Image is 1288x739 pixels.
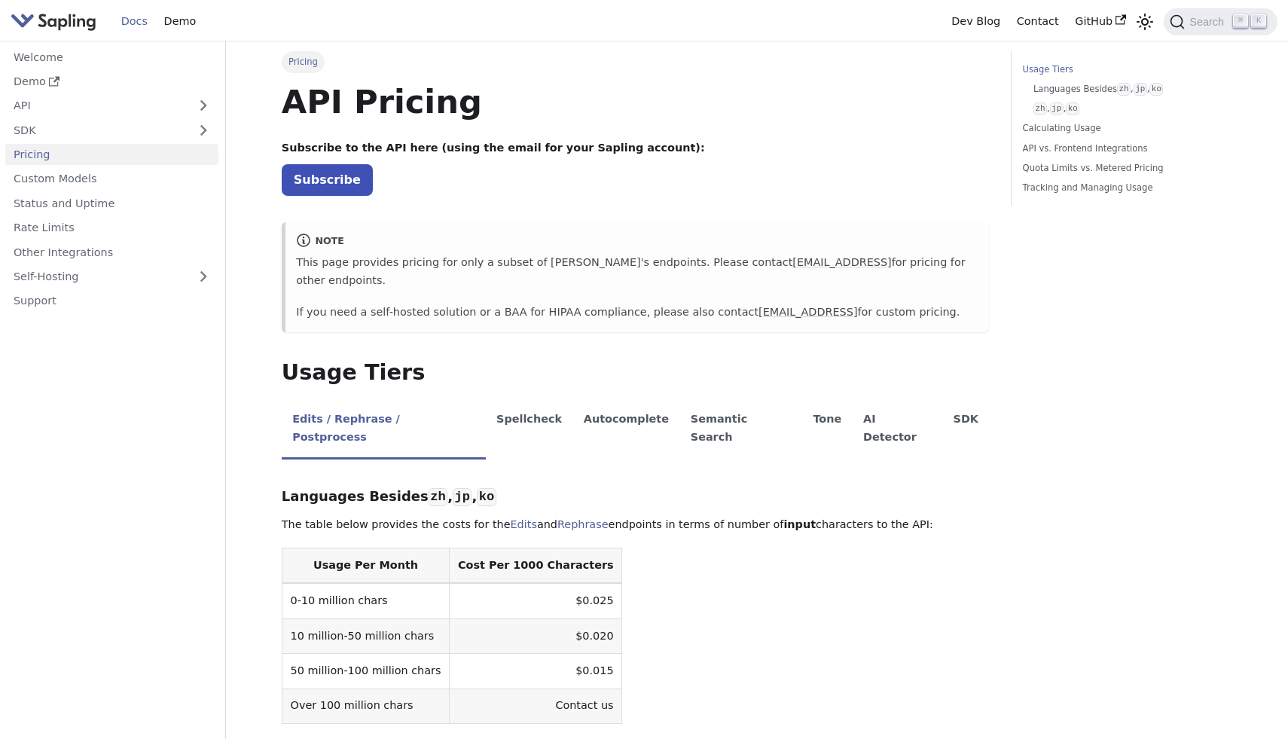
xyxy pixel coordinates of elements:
[1066,102,1079,115] code: ko
[1033,82,1222,96] a: Languages Besideszh,jp,ko
[5,241,218,263] a: Other Integrations
[5,144,218,166] a: Pricing
[1164,8,1277,35] button: Search (Command+K)
[282,689,449,723] td: Over 100 million chars
[5,46,218,68] a: Welcome
[156,10,204,33] a: Demo
[1023,161,1227,176] a: Quota Limits vs. Metered Pricing
[1009,10,1067,33] a: Contact
[429,488,447,506] code: zh
[802,400,853,460] li: Tone
[557,518,609,530] a: Rephrase
[943,10,1008,33] a: Dev Blog
[188,95,218,117] button: Expand sidebar category 'API'
[783,518,816,530] strong: input
[5,266,218,288] a: Self-Hosting
[5,168,218,190] a: Custom Models
[572,400,679,460] li: Autocomplete
[11,11,102,32] a: Sapling.ai
[1023,121,1227,136] a: Calculating Usage
[853,400,943,460] li: AI Detector
[282,618,449,653] td: 10 million-50 million chars
[296,233,978,251] div: note
[282,488,990,505] h3: Languages Besides , ,
[792,256,891,268] a: [EMAIL_ADDRESS]
[486,400,573,460] li: Spellcheck
[282,548,449,584] th: Usage Per Month
[1134,83,1147,96] code: jp
[296,304,978,322] p: If you need a self-hosted solution or a BAA for HIPAA compliance, please also contact for custom ...
[1067,10,1134,33] a: GitHub
[679,400,802,460] li: Semantic Search
[450,689,622,723] td: Contact us
[1023,181,1227,195] a: Tracking and Managing Usage
[282,142,705,154] strong: Subscribe to the API here (using the email for your Sapling account):
[942,400,989,460] li: SDK
[1033,102,1047,115] code: zh
[450,654,622,689] td: $0.015
[1023,63,1227,77] a: Usage Tiers
[450,548,622,584] th: Cost Per 1000 Characters
[1134,11,1156,32] button: Switch between dark and light mode (currently light mode)
[1233,14,1248,28] kbd: ⌘
[477,488,496,506] code: ko
[1251,14,1266,28] kbd: K
[758,306,857,318] a: [EMAIL_ADDRESS]
[450,583,622,618] td: $0.025
[5,290,218,312] a: Support
[1185,16,1233,28] span: Search
[282,81,990,122] h1: API Pricing
[282,654,449,689] td: 50 million-100 million chars
[282,583,449,618] td: 0-10 million chars
[453,488,472,506] code: jp
[1117,83,1131,96] code: zh
[11,11,96,32] img: Sapling.ai
[188,119,218,141] button: Expand sidebar category 'SDK'
[282,359,990,386] h2: Usage Tiers
[282,516,990,534] p: The table below provides the costs for the and endpoints in terms of number of characters to the ...
[1033,102,1222,116] a: zh,jp,ko
[450,618,622,653] td: $0.020
[1050,102,1064,115] code: jp
[5,71,218,93] a: Demo
[1023,142,1227,156] a: API vs. Frontend Integrations
[5,192,218,214] a: Status and Uptime
[296,254,978,290] p: This page provides pricing for only a subset of [PERSON_NAME]'s endpoints. Please contact for pri...
[1149,83,1163,96] code: ko
[5,217,218,239] a: Rate Limits
[511,518,537,530] a: Edits
[113,10,156,33] a: Docs
[282,164,373,195] a: Subscribe
[282,400,486,460] li: Edits / Rephrase / Postprocess
[282,51,325,72] span: Pricing
[5,95,188,117] a: API
[5,119,188,141] a: SDK
[282,51,990,72] nav: Breadcrumbs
